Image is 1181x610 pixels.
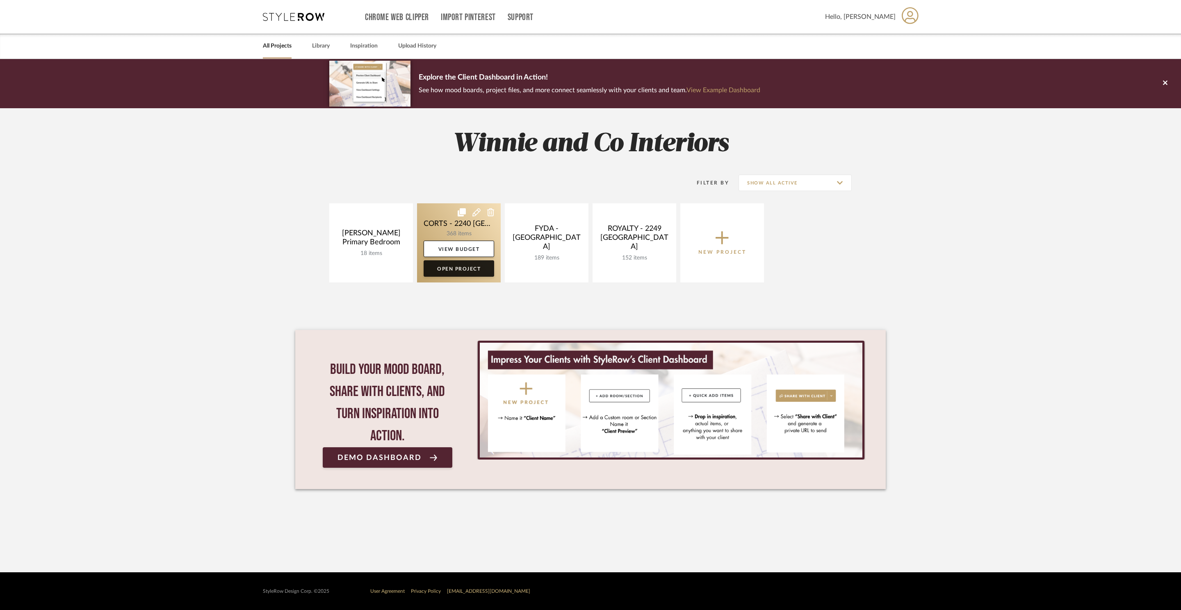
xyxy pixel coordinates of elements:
[599,224,670,255] div: ROYALTY - 2249 [GEOGRAPHIC_DATA]
[411,589,441,594] a: Privacy Policy
[323,447,452,468] a: Demo Dashboard
[419,71,760,84] p: Explore the Client Dashboard in Action!
[686,87,760,93] a: View Example Dashboard
[365,14,429,21] a: Chrome Web Clipper
[419,84,760,96] p: See how mood boards, project files, and more connect seamlessly with your clients and team.
[295,129,886,159] h2: Winnie and Co Interiors
[424,260,494,277] a: Open Project
[424,241,494,257] a: View Budget
[599,255,670,262] div: 152 items
[329,61,410,106] img: d5d033c5-7b12-40c2-a960-1ecee1989c38.png
[447,589,530,594] a: [EMAIL_ADDRESS][DOMAIN_NAME]
[312,41,330,52] a: Library
[511,255,582,262] div: 189 items
[398,41,436,52] a: Upload History
[680,203,764,282] button: New Project
[337,454,422,462] span: Demo Dashboard
[698,248,746,256] p: New Project
[825,12,896,22] span: Hello, [PERSON_NAME]
[370,589,405,594] a: User Agreement
[263,41,292,52] a: All Projects
[477,341,865,460] div: 0
[336,229,406,250] div: [PERSON_NAME] Primary Bedroom
[480,343,862,457] img: StyleRow_Client_Dashboard_Banner__1_.png
[441,14,496,21] a: Import Pinterest
[508,14,534,21] a: Support
[350,41,378,52] a: Inspiration
[323,359,452,447] div: Build your mood board, share with clients, and turn inspiration into action.
[263,588,329,594] div: StyleRow Design Corp. ©2025
[511,224,582,255] div: FYDA - [GEOGRAPHIC_DATA]
[686,179,729,187] div: Filter By
[336,250,406,257] div: 18 items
